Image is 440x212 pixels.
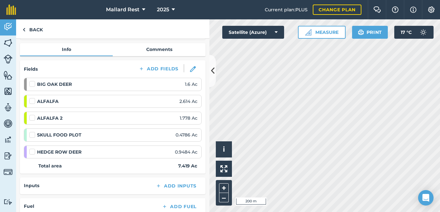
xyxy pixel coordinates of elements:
img: Ruler icon [305,29,311,35]
a: Info [20,43,113,56]
span: 17 ° C [401,26,412,39]
h4: Inputs [24,182,39,189]
button: Measure [298,26,346,39]
span: 1.6 Ac [185,81,197,88]
img: svg+xml;base64,PHN2ZyB4bWxucz0iaHR0cDovL3d3dy53My5vcmcvMjAwMC9zdmciIHdpZHRoPSIxNyIgaGVpZ2h0PSIxNy... [410,6,416,14]
span: 0.4786 Ac [176,131,197,138]
strong: SKULL FOOD PLOT [37,131,81,138]
button: Satellite (Azure) [222,26,284,39]
strong: BIG OAK DEER [37,81,72,88]
span: 1.778 Ac [180,115,197,122]
span: Mallard Rest [106,6,139,14]
span: 2.614 Ac [179,98,197,105]
a: Back [16,19,49,38]
h4: Fuel [24,203,34,210]
strong: HEDGE ROW DEER [37,148,81,156]
strong: ALFALFA [37,98,59,105]
img: fieldmargin Logo [6,5,16,15]
button: Add Fuel [157,202,202,211]
img: svg+xml;base64,PHN2ZyB4bWxucz0iaHR0cDovL3d3dy53My5vcmcvMjAwMC9zdmciIHdpZHRoPSI1NiIgaGVpZ2h0PSI2MC... [4,86,13,96]
strong: 7.419 Ac [178,162,197,169]
img: svg+xml;base64,PHN2ZyB4bWxucz0iaHR0cDovL3d3dy53My5vcmcvMjAwMC9zdmciIHdpZHRoPSIxOSIgaGVpZ2h0PSIyNC... [358,28,364,36]
img: Four arrows, one pointing top left, one top right, one bottom right and the last bottom left [220,165,227,172]
span: i [223,145,225,153]
div: Open Intercom Messenger [418,190,434,206]
a: Change plan [313,5,361,15]
button: Print [352,26,388,39]
strong: ALFALFA 2 [37,115,62,122]
img: svg+xml;base64,PD94bWwgdmVyc2lvbj0iMS4wIiBlbmNvZGluZz0idXRmLTgiPz4KPCEtLSBHZW5lcmF0b3I6IEFkb2JlIE... [4,55,13,64]
button: i [216,141,232,157]
img: svg+xml;base64,PHN2ZyB3aWR0aD0iMTgiIGhlaWdodD0iMTgiIHZpZXdCb3g9IjAgMCAxOCAxOCIgZmlsbD0ibm9uZSIgeG... [190,66,196,72]
a: Comments [113,43,206,56]
button: Add Fields [133,64,184,73]
img: svg+xml;base64,PD94bWwgdmVyc2lvbj0iMS4wIiBlbmNvZGluZz0idXRmLTgiPz4KPCEtLSBHZW5lcmF0b3I6IEFkb2JlIE... [4,151,13,161]
img: svg+xml;base64,PD94bWwgdmVyc2lvbj0iMS4wIiBlbmNvZGluZz0idXRmLTgiPz4KPCEtLSBHZW5lcmF0b3I6IEFkb2JlIE... [4,199,13,205]
span: 0.9484 Ac [175,148,197,156]
img: svg+xml;base64,PD94bWwgdmVyc2lvbj0iMS4wIiBlbmNvZGluZz0idXRmLTgiPz4KPCEtLSBHZW5lcmF0b3I6IEFkb2JlIE... [417,26,430,39]
img: svg+xml;base64,PD94bWwgdmVyc2lvbj0iMS4wIiBlbmNvZGluZz0idXRmLTgiPz4KPCEtLSBHZW5lcmF0b3I6IEFkb2JlIE... [4,22,13,32]
img: svg+xml;base64,PD94bWwgdmVyc2lvbj0iMS4wIiBlbmNvZGluZz0idXRmLTgiPz4KPCEtLSBHZW5lcmF0b3I6IEFkb2JlIE... [4,167,13,177]
img: Two speech bubbles overlapping with the left bubble in the forefront [373,6,381,13]
img: svg+xml;base64,PHN2ZyB4bWxucz0iaHR0cDovL3d3dy53My5vcmcvMjAwMC9zdmciIHdpZHRoPSI5IiBoZWlnaHQ9IjI0Ii... [23,26,25,34]
img: A cog icon [427,6,435,13]
button: 17 °C [394,26,434,39]
img: svg+xml;base64,PD94bWwgdmVyc2lvbj0iMS4wIiBlbmNvZGluZz0idXRmLTgiPz4KPCEtLSBHZW5lcmF0b3I6IEFkb2JlIE... [4,103,13,112]
img: svg+xml;base64,PD94bWwgdmVyc2lvbj0iMS4wIiBlbmNvZGluZz0idXRmLTgiPz4KPCEtLSBHZW5lcmF0b3I6IEFkb2JlIE... [4,135,13,145]
span: Current plan : PLUS [265,6,308,13]
img: A question mark icon [391,6,399,13]
button: Add Inputs [150,181,202,190]
button: – [219,193,229,202]
h4: Fields [24,66,38,73]
img: svg+xml;base64,PHN2ZyB4bWxucz0iaHR0cDovL3d3dy53My5vcmcvMjAwMC9zdmciIHdpZHRoPSI1NiIgaGVpZ2h0PSI2MC... [4,70,13,80]
strong: Total area [38,162,62,169]
span: 2025 [157,6,169,14]
button: + [219,183,229,193]
img: svg+xml;base64,PHN2ZyB4bWxucz0iaHR0cDovL3d3dy53My5vcmcvMjAwMC9zdmciIHdpZHRoPSI1NiIgaGVpZ2h0PSI2MC... [4,38,13,48]
img: svg+xml;base64,PD94bWwgdmVyc2lvbj0iMS4wIiBlbmNvZGluZz0idXRmLTgiPz4KPCEtLSBHZW5lcmF0b3I6IEFkb2JlIE... [4,119,13,128]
